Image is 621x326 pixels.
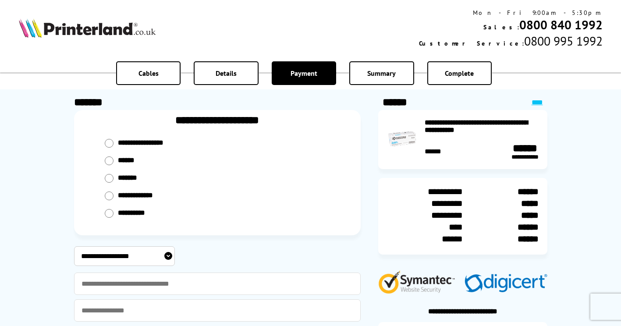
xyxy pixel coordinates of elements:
[19,18,156,38] img: Printerland Logo
[138,69,159,78] span: Cables
[445,69,474,78] span: Complete
[419,9,603,17] div: Mon - Fri 9:00am - 5:30pm
[419,39,524,47] span: Customer Service:
[519,17,603,33] a: 0800 840 1992
[524,33,603,49] span: 0800 995 1992
[483,23,519,31] span: Sales:
[216,69,237,78] span: Details
[291,69,317,78] span: Payment
[367,69,396,78] span: Summary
